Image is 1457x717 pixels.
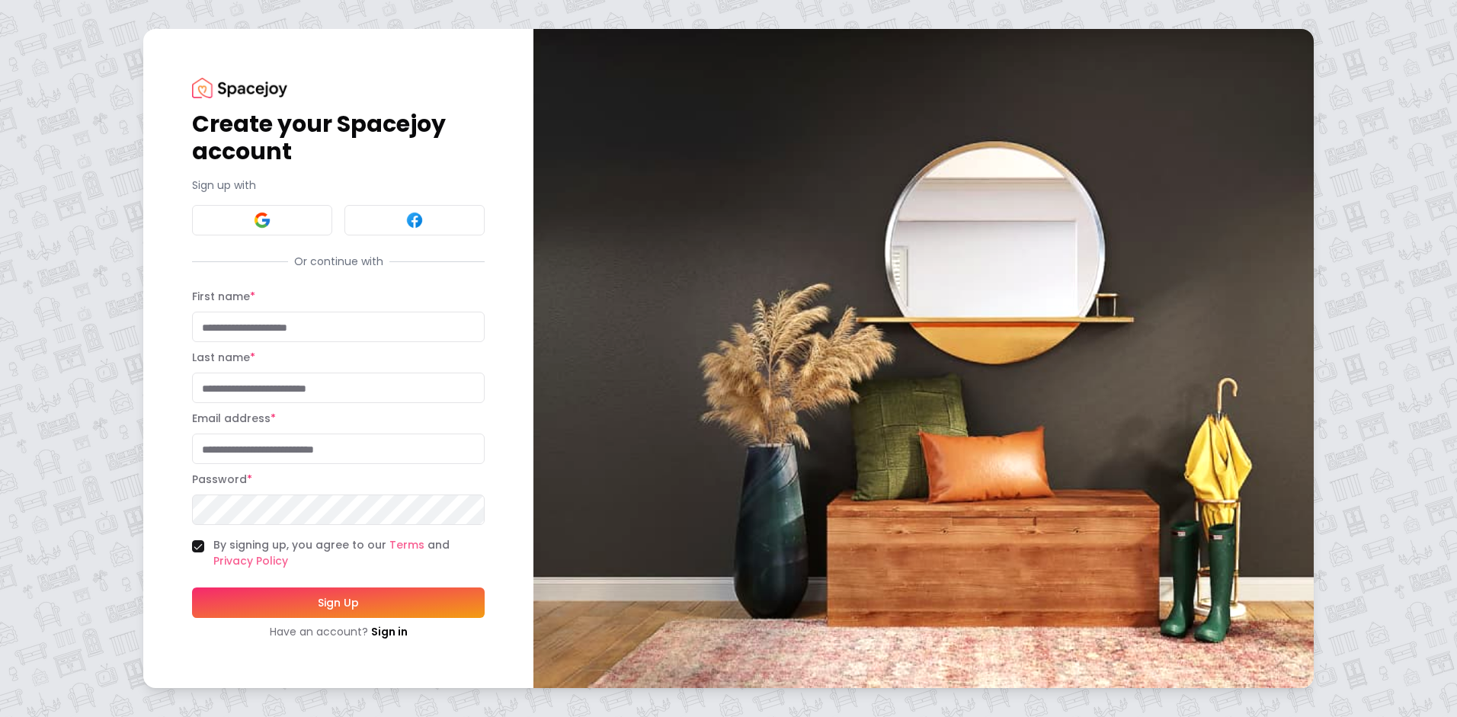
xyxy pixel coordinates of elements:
label: Password [192,472,252,487]
a: Sign in [371,624,408,639]
p: Sign up with [192,178,485,193]
img: banner [533,29,1314,688]
span: Or continue with [288,254,389,269]
img: Google signin [253,211,271,229]
img: Facebook signin [405,211,424,229]
label: Last name [192,350,255,365]
label: By signing up, you agree to our and [213,537,485,569]
button: Sign Up [192,587,485,618]
img: Spacejoy Logo [192,78,287,98]
a: Privacy Policy [213,553,288,568]
a: Terms [389,537,424,552]
label: Email address [192,411,276,426]
div: Have an account? [192,624,485,639]
h1: Create your Spacejoy account [192,110,485,165]
label: First name [192,289,255,304]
